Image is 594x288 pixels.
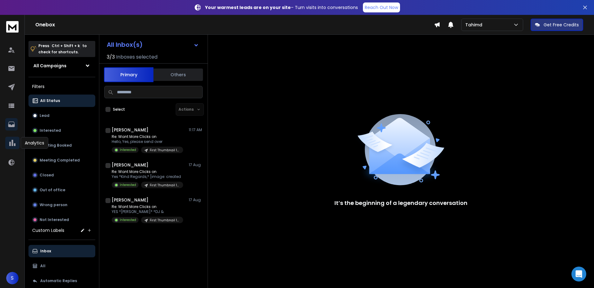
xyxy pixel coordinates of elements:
[113,107,125,112] label: Select
[40,128,61,133] p: Interested
[153,68,203,82] button: Others
[6,272,19,284] button: S
[189,162,203,167] p: 17 Aug
[32,227,64,233] h3: Custom Labels
[40,249,51,254] p: Inbox
[28,275,95,287] button: Automatic Replies
[21,137,48,149] div: Analytics
[40,278,77,283] p: Automatic Replies
[33,63,67,69] h1: All Campaigns
[28,124,95,137] button: Interested
[28,95,95,107] button: All Status
[544,22,579,28] p: Get Free Credits
[363,2,400,12] a: Reach Out Now
[35,21,434,29] h1: Onebox
[28,169,95,181] button: Closed
[102,38,204,51] button: All Inbox(s)
[116,53,157,61] h3: Inboxes selected
[120,218,136,222] p: Interested
[112,162,148,168] h1: [PERSON_NAME]
[465,22,485,28] p: Tahimd
[40,158,80,163] p: Meeting Completed
[112,134,183,139] p: Re: Want More Clicks on
[334,199,467,207] p: It’s the beginning of a legendary conversation
[104,67,153,82] button: Primary
[531,19,583,31] button: Get Free Credits
[40,264,45,268] p: All
[40,217,69,222] p: Not Interested
[28,139,95,152] button: Meeting Booked
[112,169,183,174] p: Re: Want More Clicks on
[6,21,19,33] img: logo
[40,98,60,103] p: All Status
[571,267,586,281] div: Open Intercom Messenger
[28,82,95,91] h3: Filters
[112,139,183,144] p: Hello, Yes, please send over
[51,42,81,49] span: Ctrl + Shift + k
[205,4,358,11] p: – Turn visits into conversations
[28,199,95,211] button: Wrong person
[150,148,179,153] p: First Thumbnail 100 leads/ [DATE]
[120,148,136,152] p: Interested
[205,4,291,11] strong: Your warmest leads are on your site
[107,53,115,61] span: 3 / 3
[40,143,72,148] p: Meeting Booked
[112,204,183,209] p: Re: Want More Clicks on
[112,209,183,214] p: YES *[PERSON_NAME]* *DJ &
[120,183,136,187] p: Interested
[112,197,148,203] h1: [PERSON_NAME]
[365,4,398,11] p: Reach Out Now
[28,245,95,257] button: Inbox
[189,127,203,132] p: 11:17 AM
[28,260,95,272] button: All
[107,42,143,48] h1: All Inbox(s)
[40,173,54,178] p: Closed
[189,197,203,202] p: 17 Aug
[40,202,67,207] p: Wrong person
[112,174,183,179] p: Yes *Kind Regards,* [image: created
[38,43,87,55] p: Press to check for shortcuts.
[150,218,179,223] p: First Thumbnail 100 leads/ [DATE]
[112,127,148,133] h1: [PERSON_NAME]
[28,154,95,166] button: Meeting Completed
[28,109,95,122] button: Lead
[150,183,179,188] p: First Thumbnail 100 leads/ [DATE]
[28,184,95,196] button: Out of office
[28,214,95,226] button: Not Interested
[28,60,95,72] button: All Campaigns
[40,113,49,118] p: Lead
[40,188,65,193] p: Out of office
